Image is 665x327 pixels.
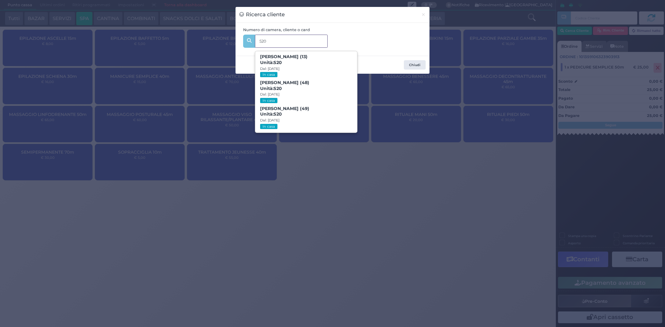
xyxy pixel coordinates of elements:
[274,60,282,65] strong: 520
[260,111,282,117] span: Unità:
[243,27,310,33] label: Numero di camera, cliente o card
[260,118,280,122] small: Dal: [DATE]
[255,35,328,48] input: Es. 'Mario Rossi', '220' o '108123234234'
[260,98,277,103] small: In casa
[260,80,309,91] b: [PERSON_NAME] (48)
[404,60,426,70] button: Chiudi
[260,54,308,65] b: [PERSON_NAME] (13)
[239,11,285,19] h3: Ricerca cliente
[421,11,426,18] span: ×
[417,7,429,22] button: Chiudi
[260,92,280,97] small: Dal: [DATE]
[260,124,277,129] small: In casa
[260,60,282,66] span: Unità:
[274,86,282,91] strong: 520
[260,106,309,117] b: [PERSON_NAME] (49)
[260,66,280,71] small: Dal: [DATE]
[274,111,282,117] strong: 520
[260,72,277,77] small: In casa
[260,86,282,92] span: Unità:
